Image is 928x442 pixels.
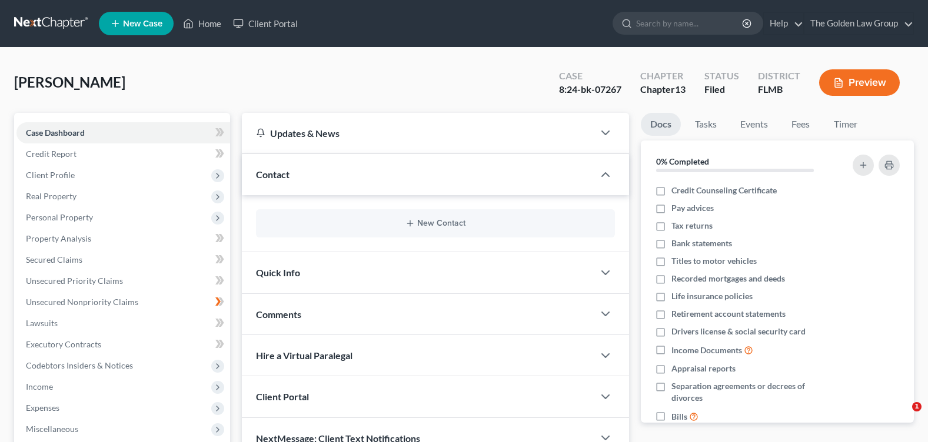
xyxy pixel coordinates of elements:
[671,308,786,320] span: Retirement account statements
[26,276,123,286] span: Unsecured Priority Claims
[782,113,820,136] a: Fees
[26,424,78,434] span: Miscellaneous
[26,191,76,201] span: Real Property
[656,156,709,166] strong: 0% Completed
[824,113,867,136] a: Timer
[671,326,806,337] span: Drivers license & social security card
[804,13,913,34] a: The Golden Law Group
[26,128,85,138] span: Case Dashboard
[16,334,230,355] a: Executory Contracts
[671,411,687,423] span: Bills
[671,202,714,214] span: Pay advices
[671,255,757,267] span: Titles to motor vehicles
[256,391,309,402] span: Client Portal
[256,169,290,180] span: Contact
[265,219,606,228] button: New Contact
[686,113,726,136] a: Tasks
[256,350,352,361] span: Hire a Virtual Paralegal
[26,212,93,222] span: Personal Property
[14,73,125,91] span: [PERSON_NAME]
[731,113,777,136] a: Events
[26,360,133,370] span: Codebtors Insiders & Notices
[26,381,53,391] span: Income
[123,19,162,28] span: New Case
[26,149,76,159] span: Credit Report
[888,402,916,430] iframe: Intercom live chat
[671,363,736,374] span: Appraisal reports
[227,13,304,34] a: Client Portal
[764,13,803,34] a: Help
[704,69,739,83] div: Status
[16,270,230,292] a: Unsecured Priority Claims
[636,12,744,34] input: Search by name...
[671,290,753,302] span: Life insurance policies
[640,83,686,96] div: Chapter
[256,127,580,139] div: Updates & News
[16,143,230,165] a: Credit Report
[256,309,301,320] span: Comments
[704,83,739,96] div: Filed
[559,83,621,96] div: 8:24-bk-07267
[26,318,58,328] span: Lawsuits
[26,403,59,413] span: Expenses
[671,380,836,404] span: Separation agreements or decrees of divorces
[671,220,713,232] span: Tax returns
[16,313,230,334] a: Lawsuits
[640,69,686,83] div: Chapter
[912,402,922,411] span: 1
[16,292,230,313] a: Unsecured Nonpriority Claims
[671,273,785,284] span: Recorded mortgages and deeds
[177,13,227,34] a: Home
[675,83,686,95] span: 13
[26,255,82,264] span: Secured Claims
[16,122,230,143] a: Case Dashboard
[26,233,91,243] span: Property Analysis
[16,228,230,249] a: Property Analysis
[819,69,900,96] button: Preview
[758,69,800,83] div: District
[671,237,732,249] span: Bank statements
[16,249,230,270] a: Secured Claims
[26,170,75,180] span: Client Profile
[671,185,777,196] span: Credit Counseling Certificate
[26,297,138,307] span: Unsecured Nonpriority Claims
[671,344,742,356] span: Income Documents
[758,83,800,96] div: FLMB
[559,69,621,83] div: Case
[256,267,300,278] span: Quick Info
[641,113,681,136] a: Docs
[26,339,101,349] span: Executory Contracts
